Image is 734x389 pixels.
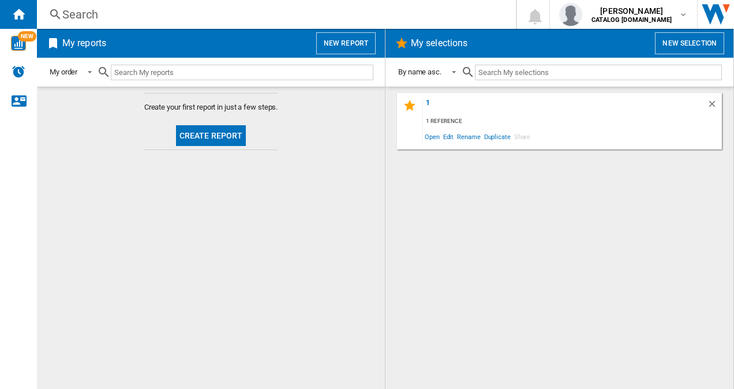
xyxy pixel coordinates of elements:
span: Create your first report in just a few steps. [144,102,278,113]
input: Search My selections [475,65,722,80]
img: alerts-logo.svg [12,65,25,78]
input: Search My reports [111,65,373,80]
h2: My selections [409,32,470,54]
span: Duplicate [482,129,512,144]
div: Search [62,6,486,23]
span: [PERSON_NAME] [591,5,672,17]
span: Share [512,129,533,144]
button: Create report [176,125,246,146]
b: CATALOG [DOMAIN_NAME] [591,16,672,24]
button: New selection [655,32,724,54]
div: Delete [707,99,722,114]
button: New report [316,32,376,54]
span: Rename [455,129,482,144]
div: 1 [423,99,707,114]
span: Edit [441,129,456,144]
div: By name asc. [398,68,441,76]
h2: My reports [60,32,108,54]
img: wise-card.svg [11,36,26,51]
span: Open [423,129,441,144]
img: profile.jpg [559,3,582,26]
div: 1 reference [423,114,722,129]
div: My order [50,68,77,76]
span: NEW [18,31,36,42]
